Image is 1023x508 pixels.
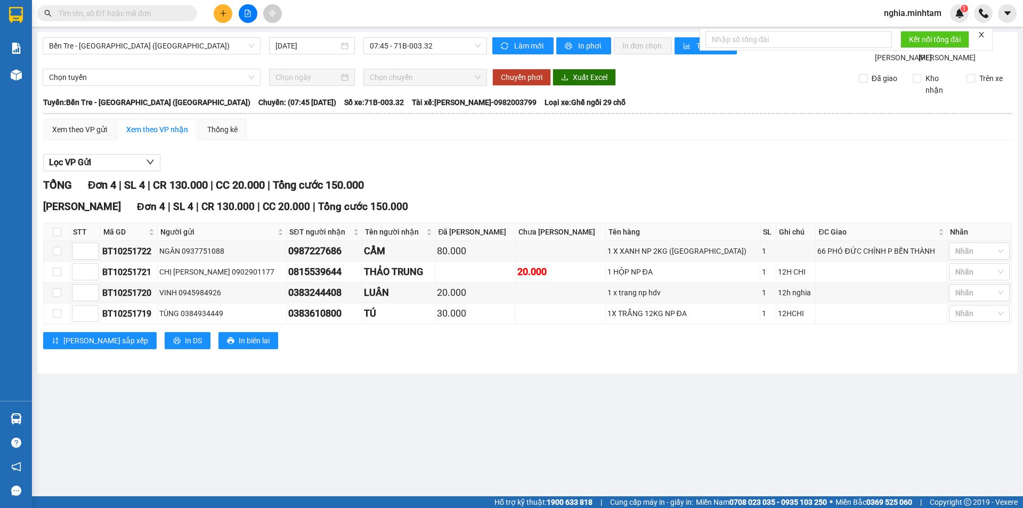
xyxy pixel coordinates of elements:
[600,496,602,508] span: |
[975,72,1007,84] span: Trên xe
[998,4,1017,23] button: caret-down
[1003,9,1012,18] span: caret-down
[44,10,52,17] span: search
[545,96,626,108] span: Loại xe: Ghế ngồi 29 chỗ
[288,306,360,321] div: 0383610800
[565,42,574,51] span: printer
[494,496,592,508] span: Hỗ trợ kỹ thuật:
[950,226,1009,238] div: Nhãn
[729,498,827,506] strong: 0708 023 035 - 0935 103 250
[492,69,551,86] button: Chuyển phơi
[288,264,360,279] div: 0815539644
[101,262,158,283] td: BT10251721
[762,245,774,257] div: 1
[220,10,227,17] span: plus
[11,486,21,496] span: message
[610,496,693,508] span: Cung cấp máy in - giấy in:
[153,179,208,191] span: CR 130.000
[961,5,968,12] sup: 1
[364,306,434,321] div: TÚ
[185,335,202,346] span: In DS
[146,158,155,166] span: down
[547,498,592,506] strong: 1900 633 818
[43,200,121,213] span: [PERSON_NAME]
[561,74,569,82] span: download
[675,37,737,54] button: bar-chartThống kê
[830,500,833,504] span: ⚪️
[501,42,510,51] span: sync
[962,5,966,12] span: 1
[288,244,360,259] div: 0987227686
[762,266,774,278] div: 1
[362,303,436,324] td: TÚ
[43,98,250,107] b: Tuyến: Bến Tre - [GEOGRAPHIC_DATA] ([GEOGRAPHIC_DATA])
[287,262,362,283] td: 0815539644
[573,71,607,83] span: Xuất Excel
[11,43,22,54] img: solution-icon
[362,262,436,283] td: THẢO TRUNG
[101,303,158,324] td: BT10251719
[11,69,22,80] img: warehouse-icon
[196,200,199,213] span: |
[137,200,165,213] span: Đơn 4
[11,413,22,424] img: warehouse-icon
[165,332,210,349] button: printerIn DS
[239,4,257,23] button: file-add
[866,498,912,506] strong: 0369 525 060
[778,287,814,299] div: 12h nghia
[370,38,481,54] span: 07:45 - 71B-003.32
[364,244,434,259] div: CẦM
[119,179,121,191] span: |
[696,496,827,508] span: Miền Nam
[362,283,436,303] td: LUÂN
[762,308,774,319] div: 1
[364,285,434,300] div: LUÂN
[210,179,213,191] span: |
[63,335,148,346] span: [PERSON_NAME] sắp xếp
[11,438,21,448] span: question-circle
[287,241,362,262] td: 0987227686
[70,223,101,241] th: STT
[437,306,514,321] div: 30.000
[239,335,270,346] span: In biên lai
[159,308,285,319] div: TÙNG 0384934449
[964,498,971,506] span: copyright
[978,31,985,38] span: close
[778,266,814,278] div: 12H CHI
[43,179,72,191] span: TỔNG
[705,31,892,48] input: Nhập số tổng đài
[263,4,282,23] button: aim
[168,200,170,213] span: |
[817,245,945,257] div: 66 PHÓ ĐỨC CHÍNH P BẾN THÀNH
[258,96,336,108] span: Chuyến: (07:45 [DATE])
[52,337,59,345] span: sort-ascending
[269,10,276,17] span: aim
[437,244,514,259] div: 80.000
[126,124,188,135] div: Xem theo VP nhận
[313,200,315,213] span: |
[607,245,759,257] div: 1 X XANH NP 2KG ([GEOGRAPHIC_DATA])
[762,287,774,299] div: 1
[556,37,611,54] button: printerIn phơi
[818,226,936,238] span: ĐC Giao
[578,40,603,52] span: In phơi
[49,69,254,85] span: Chọn tuyến
[59,7,184,19] input: Tìm tên, số ĐT hoặc mã đơn
[43,154,160,171] button: Lọc VP Gửi
[979,9,988,18] img: phone-icon
[275,71,339,83] input: Chọn ngày
[207,124,238,135] div: Thống kê
[257,200,260,213] span: |
[227,337,234,345] span: printer
[11,462,21,472] span: notification
[287,303,362,324] td: 0383610800
[835,496,912,508] span: Miền Bắc
[364,264,434,279] div: THẢO TRUNG
[867,72,902,84] span: Đã giao
[244,10,251,17] span: file-add
[516,223,605,241] th: Chưa [PERSON_NAME]
[218,332,278,349] button: printerIn biên lai
[318,200,408,213] span: Tổng cước 150.000
[216,179,265,191] span: CC 20.000
[88,179,116,191] span: Đơn 4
